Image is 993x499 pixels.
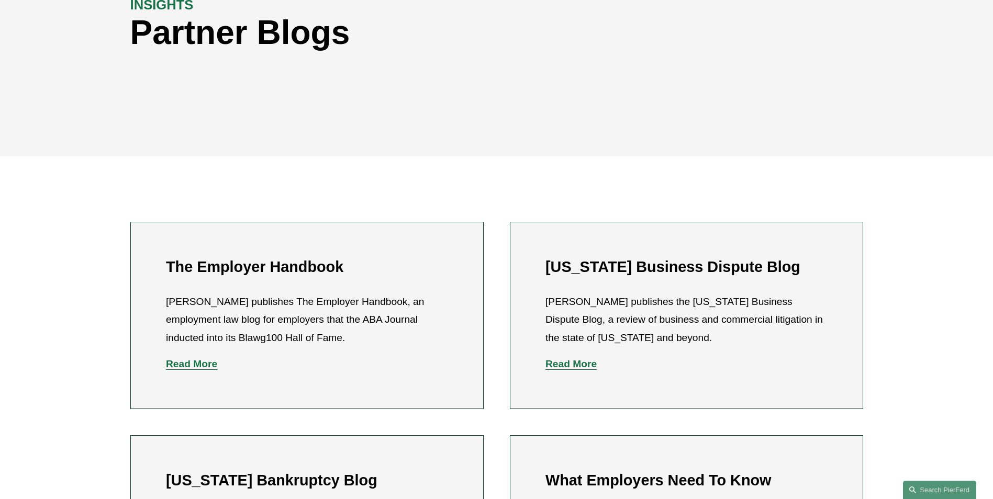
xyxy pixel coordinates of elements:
h2: [US_STATE] Business Dispute Blog [545,258,827,276]
a: Read More [545,358,597,369]
h1: Partner Blogs [130,14,680,52]
a: Read More [166,358,217,369]
h2: The Employer Handbook [166,258,448,276]
a: Search this site [903,481,976,499]
h2: What Employers Need To Know [545,471,827,490]
p: [PERSON_NAME] publishes the [US_STATE] Business Dispute Blog, a review of business and commercial... [545,293,827,347]
p: [PERSON_NAME] publishes The Employer Handbook, an employment law blog for employers that the ABA ... [166,293,448,347]
h2: [US_STATE] Bankruptcy Blog [166,471,448,490]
